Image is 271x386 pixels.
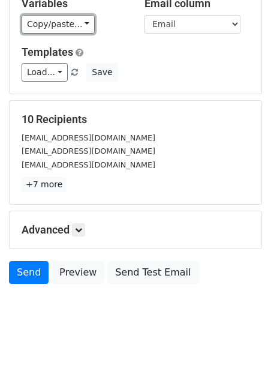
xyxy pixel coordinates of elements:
a: +7 more [22,177,67,192]
h5: 10 Recipients [22,113,249,126]
div: View my templates [7,24,86,41]
a: Send [9,261,49,284]
a: Load... [22,63,68,82]
small: [EMAIL_ADDRESS][DOMAIN_NAME] [22,146,155,155]
small: [EMAIL_ADDRESS][DOMAIN_NAME] [22,160,155,169]
button: Save [86,63,118,82]
a: Preview [52,261,104,284]
a: Copy/paste... [22,15,95,34]
small: [EMAIL_ADDRESS][DOMAIN_NAME] [22,133,155,142]
a: Templates [22,46,73,58]
a: Send Test Email [107,261,198,284]
h5: Advanced [22,223,249,237]
iframe: Chat Widget [211,328,271,386]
